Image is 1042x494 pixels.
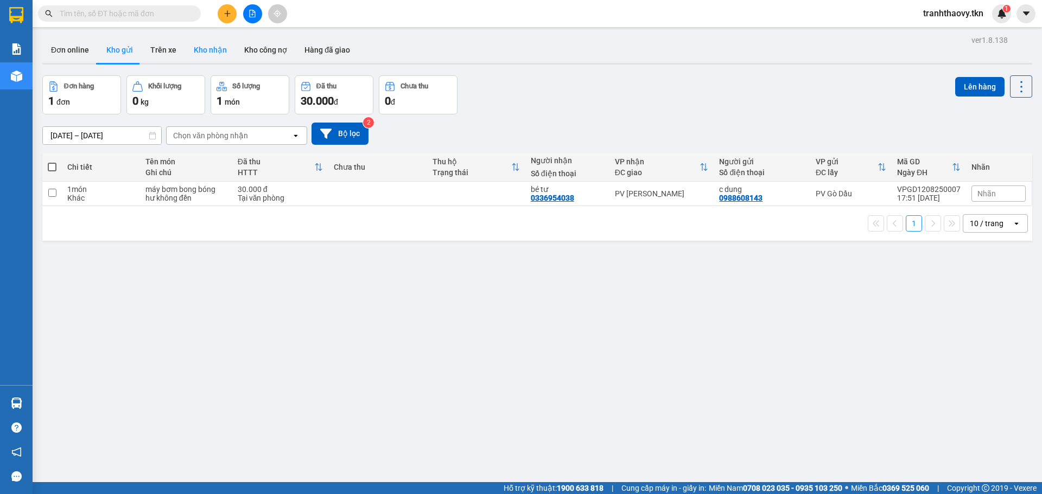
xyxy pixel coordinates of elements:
div: Ngày ĐH [897,168,952,177]
span: plus [224,10,231,17]
div: Chi tiết [67,163,134,171]
div: Khác [67,194,134,202]
span: đ [391,98,395,106]
div: hư không đền [145,194,227,202]
span: 1 [217,94,223,107]
span: Nhãn [977,189,996,198]
th: Toggle SortBy [810,153,892,182]
div: VPGD1208250007 [897,185,961,194]
strong: 0708 023 035 - 0935 103 250 [743,484,842,492]
span: 1 [1005,5,1008,12]
div: Đã thu [238,157,315,166]
div: Thu hộ [433,157,511,166]
span: kg [141,98,149,106]
span: caret-down [1021,9,1031,18]
div: ver 1.8.138 [971,34,1008,46]
button: caret-down [1016,4,1035,23]
span: copyright [982,484,989,492]
span: món [225,98,240,106]
button: Chưa thu0đ [379,75,458,114]
button: Lên hàng [955,77,1005,97]
button: Bộ lọc [312,123,368,145]
button: file-add [243,4,262,23]
div: VP nhận [615,157,700,166]
button: Đã thu30.000đ [295,75,373,114]
span: | [612,482,613,494]
img: warehouse-icon [11,70,22,82]
div: PV Gò Dầu [816,189,886,198]
div: Trạng thái [433,168,511,177]
div: 17:51 [DATE] [897,194,961,202]
button: Kho công nợ [236,37,296,63]
span: 0 [385,94,391,107]
div: VP gửi [816,157,878,166]
div: bé tư [531,185,604,194]
span: 30.000 [301,94,334,107]
div: HTTT [238,168,315,177]
span: ⚪️ [845,486,848,490]
button: Đơn hàng1đơn [42,75,121,114]
span: notification [11,447,22,457]
div: Đã thu [316,82,336,90]
div: Chọn văn phòng nhận [173,130,248,141]
div: Nhãn [971,163,1026,171]
div: Khối lượng [148,82,181,90]
span: question-circle [11,422,22,433]
svg: open [1012,219,1021,228]
button: plus [218,4,237,23]
img: logo-vxr [9,7,23,23]
span: message [11,471,22,482]
span: đơn [56,98,70,106]
th: Toggle SortBy [609,153,714,182]
th: Toggle SortBy [427,153,525,182]
button: Hàng đã giao [296,37,359,63]
button: Khối lượng0kg [126,75,205,114]
span: | [937,482,939,494]
div: 10 / trang [970,218,1003,229]
div: 1 món [67,185,134,194]
div: ĐC giao [615,168,700,177]
strong: 0369 525 060 [882,484,929,492]
div: Người nhận [531,156,604,165]
div: Số lượng [232,82,260,90]
button: Trên xe [142,37,185,63]
div: máy bơm bong bóng [145,185,227,194]
div: Người gửi [719,157,805,166]
input: Select a date range. [43,127,161,144]
span: Hỗ trợ kỹ thuật: [504,482,603,494]
img: warehouse-icon [11,397,22,409]
button: 1 [906,215,922,232]
div: 0336954038 [531,194,574,202]
button: Số lượng1món [211,75,289,114]
div: Số điện thoại [719,168,805,177]
span: search [45,10,53,17]
sup: 2 [363,117,374,128]
sup: 1 [1003,5,1011,12]
div: 30.000 đ [238,185,323,194]
img: icon-new-feature [997,9,1007,18]
span: aim [274,10,281,17]
div: ĐC lấy [816,168,878,177]
button: Kho gửi [98,37,142,63]
th: Toggle SortBy [892,153,966,182]
button: Kho nhận [185,37,236,63]
button: Đơn online [42,37,98,63]
img: solution-icon [11,43,22,55]
div: Ghi chú [145,168,227,177]
div: c dung [719,185,805,194]
div: PV [PERSON_NAME] [615,189,709,198]
span: 1 [48,94,54,107]
div: Tên món [145,157,227,166]
span: 0 [132,94,138,107]
button: aim [268,4,287,23]
span: Miền Bắc [851,482,929,494]
div: Đơn hàng [64,82,94,90]
input: Tìm tên, số ĐT hoặc mã đơn [60,8,188,20]
th: Toggle SortBy [232,153,329,182]
span: file-add [249,10,256,17]
span: tranhthaovy.tkn [914,7,992,20]
div: Tại văn phòng [238,194,323,202]
div: Chưa thu [334,163,421,171]
svg: open [291,131,300,140]
div: Chưa thu [401,82,428,90]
